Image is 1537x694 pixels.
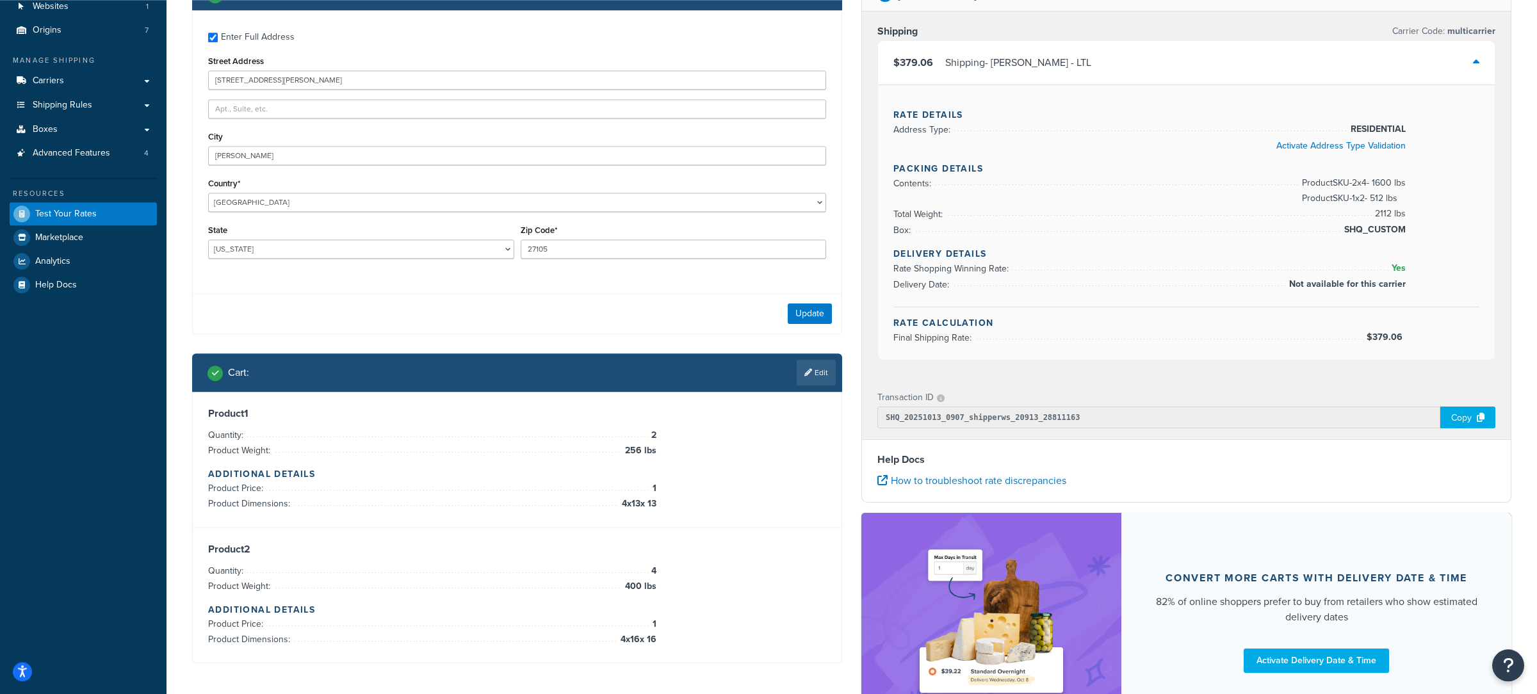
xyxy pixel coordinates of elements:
a: Shipping Rules [10,93,157,117]
span: Product Weight: [208,444,273,457]
span: Total Weight: [893,207,946,221]
span: Box: [893,223,914,237]
span: 4 x 16 x 16 [617,632,656,647]
span: Marketplace [35,232,83,243]
a: Activate Delivery Date & Time [1244,649,1389,673]
span: Origins [33,25,61,36]
div: Resources [10,188,157,199]
label: Country* [208,179,240,188]
span: Final Shipping Rate: [893,331,975,344]
span: RESIDENTIAL [1347,122,1406,137]
a: Carriers [10,69,157,93]
span: Address Type: [893,123,954,136]
span: Yes [1388,261,1406,276]
span: 1 [649,617,656,632]
span: Test Your Rates [35,209,97,220]
div: Convert more carts with delivery date & time [1166,572,1467,585]
span: Product Price: [208,481,266,495]
span: Quantity: [208,428,247,442]
span: Not available for this carrier [1286,277,1406,292]
h4: Delivery Details [893,247,1479,261]
span: $379.06 [1367,330,1406,344]
p: Transaction ID [877,389,934,407]
span: 256 lbs [622,443,656,458]
a: Test Your Rates [10,202,157,225]
h4: Additional Details [208,603,826,617]
span: 4 [144,148,149,159]
button: Open Resource Center [1492,649,1524,681]
span: Contents: [893,177,934,190]
span: Product SKU-2 x 4 - 1600 lbs Product SKU-1 x 2 - 512 lbs [1299,175,1406,206]
h4: Help Docs [877,452,1495,467]
h3: Shipping [877,25,918,38]
span: Delivery Date: [893,278,952,291]
li: Origins [10,19,157,42]
div: Shipping - [PERSON_NAME] - LTL [945,54,1091,72]
span: 2 [648,428,656,443]
div: Copy [1440,407,1495,428]
span: Advanced Features [33,148,110,159]
span: Product Weight: [208,579,273,593]
li: Advanced Features [10,141,157,165]
a: Help Docs [10,273,157,296]
span: 4 [648,563,656,579]
label: Street Address [208,56,264,66]
a: Boxes [10,118,157,141]
span: Help Docs [35,280,77,291]
h3: Product 2 [208,543,826,556]
span: 1 [146,1,149,12]
div: 82% of online shoppers prefer to buy from retailers who show estimated delivery dates [1152,594,1481,625]
span: 7 [145,25,149,36]
span: 1 [649,481,656,496]
a: Activate Address Type Validation [1276,139,1406,152]
label: State [208,225,227,235]
span: Quantity: [208,564,247,577]
a: How to troubleshoot rate discrepancies [877,473,1066,488]
button: Update [788,303,832,324]
span: SHQ_CUSTOM [1341,222,1406,238]
span: $379.06 [893,55,933,70]
h4: Packing Details [893,162,1479,175]
a: Analytics [10,250,157,273]
a: Origins7 [10,19,157,42]
span: Websites [33,1,69,12]
h4: Rate Details [893,108,1479,122]
div: Enter Full Address [221,28,295,46]
span: 400 lbs [622,579,656,594]
label: Zip Code* [521,225,557,235]
span: 4 x 13 x 13 [619,496,656,512]
div: Manage Shipping [10,55,157,66]
a: Advanced Features4 [10,141,157,165]
span: Boxes [33,124,58,135]
h3: Product 1 [208,407,826,420]
span: Product Dimensions: [208,633,293,646]
span: Shipping Rules [33,100,92,111]
a: Edit [797,360,836,385]
input: Apt., Suite, etc. [208,99,826,118]
p: Carrier Code: [1392,22,1495,40]
h2: Cart : [228,367,249,378]
label: City [208,132,223,141]
input: Enter Full Address [208,33,218,42]
span: Product Dimensions: [208,497,293,510]
span: multicarrier [1445,24,1495,38]
span: 2112 lbs [1372,206,1406,222]
h4: Additional Details [208,467,826,481]
h4: Rate Calculation [893,316,1479,330]
span: Analytics [35,256,70,267]
span: Product Price: [208,617,266,631]
a: Marketplace [10,226,157,249]
span: Carriers [33,76,64,86]
span: Rate Shopping Winning Rate: [893,262,1012,275]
